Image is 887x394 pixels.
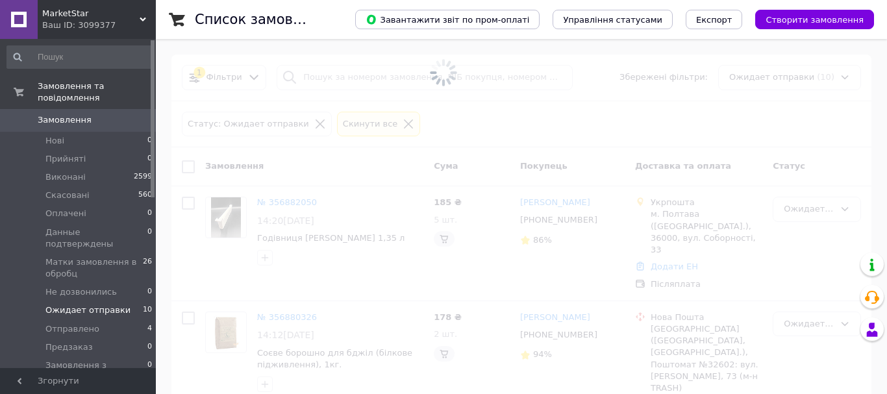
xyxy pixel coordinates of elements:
span: Нові [45,135,64,147]
button: Експорт [686,10,743,29]
span: Предзаказ [45,341,93,353]
span: 0 [147,341,152,353]
a: Створити замовлення [742,14,874,24]
span: 0 [147,135,152,147]
span: Отправлено [45,323,99,335]
span: Не дозвонились [45,286,117,298]
span: 26 [143,256,152,280]
span: Замовлення з [PERSON_NAME] [45,360,147,383]
span: 2599 [134,171,152,183]
span: 4 [147,323,152,335]
span: Данные подтверждены [45,227,147,250]
span: Управління статусами [563,15,662,25]
span: 0 [147,153,152,165]
h1: Список замовлень [195,12,327,27]
span: Виконані [45,171,86,183]
button: Створити замовлення [755,10,874,29]
span: Прийняті [45,153,86,165]
span: MarketStar [42,8,140,19]
span: Матки замовлення в обробц [45,256,143,280]
span: Скасовані [45,190,90,201]
span: Замовлення [38,114,92,126]
span: 0 [147,286,152,298]
span: Створити замовлення [766,15,864,25]
span: Експорт [696,15,732,25]
span: 560 [138,190,152,201]
button: Завантажити звіт по пром-оплаті [355,10,540,29]
input: Пошук [6,45,153,69]
button: Управління статусами [553,10,673,29]
div: Ваш ID: 3099377 [42,19,156,31]
span: Ожидает отправки [45,304,131,316]
span: Замовлення та повідомлення [38,80,156,104]
span: 0 [147,227,152,250]
span: 10 [143,304,152,316]
span: 0 [147,360,152,383]
span: Завантажити звіт по пром-оплаті [366,14,529,25]
span: 0 [147,208,152,219]
span: Оплачені [45,208,86,219]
